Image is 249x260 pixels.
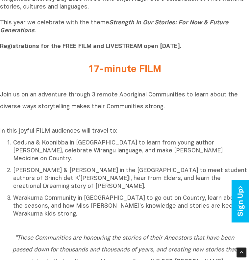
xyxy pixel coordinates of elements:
h2: 17-minute FILM [5,64,244,75]
div: Scroll Back to Top [237,247,246,257]
p: Warakurna Community in [GEOGRAPHIC_DATA] to go out on Country, learn about the seasons, and how M... [13,195,249,218]
p: Ceduna & Koonibba in [GEOGRAPHIC_DATA] to learn from young author [PERSON_NAME], celebrate Wirang... [13,139,249,163]
p: [PERSON_NAME] & [PERSON_NAME] in the [GEOGRAPHIC_DATA] to meet student authors of Grinch det K’[P... [13,167,249,191]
